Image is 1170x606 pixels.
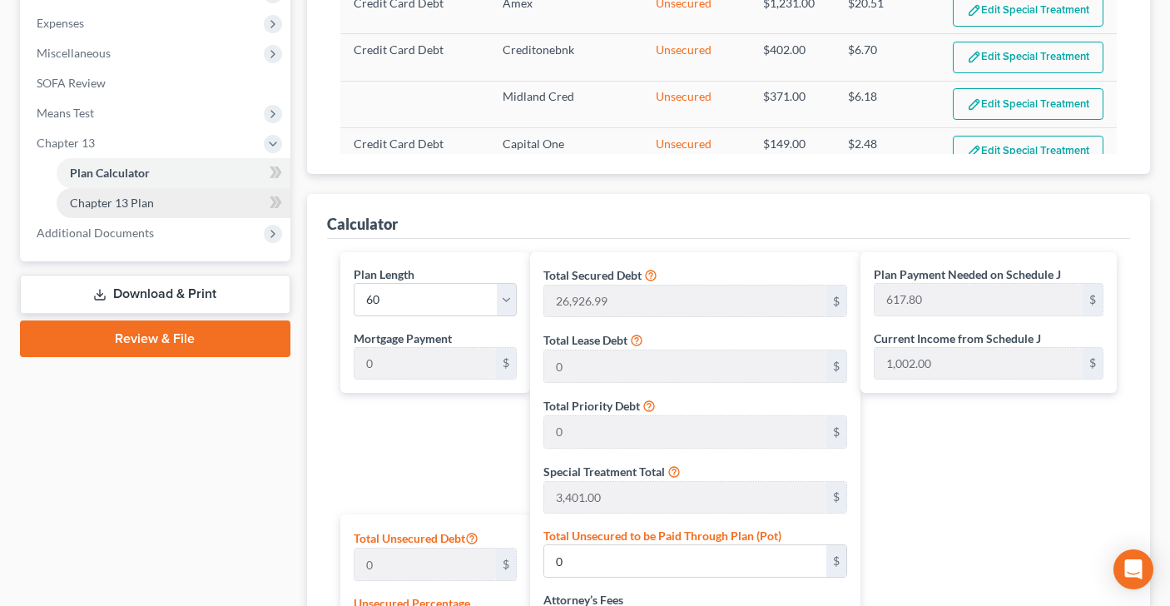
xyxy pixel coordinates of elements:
[875,348,1083,380] input: 0.00
[1083,284,1103,315] div: $
[37,226,154,240] span: Additional Documents
[496,549,516,580] div: $
[1083,348,1103,380] div: $
[37,106,94,120] span: Means Test
[544,545,826,577] input: 0.00
[544,286,826,317] input: 0.00
[835,34,939,81] td: $6.70
[875,284,1083,315] input: 0.00
[543,397,640,415] label: Total Priority Debt
[953,88,1103,120] button: Edit Special Treatment
[750,34,835,81] td: $402.00
[340,34,489,81] td: Credit Card Debt
[23,68,290,98] a: SOFA Review
[967,97,981,112] img: edit-pencil-c1479a1de80d8dea1e2430c2f745a3c6a07e9d7aa2eeffe225670001d78357a8.svg
[544,482,826,514] input: 0.00
[20,275,290,314] a: Download & Print
[543,527,781,544] label: Total Unsecured to be Paid Through Plan (Pot)
[750,128,835,175] td: $149.00
[37,136,95,150] span: Chapter 13
[354,330,452,347] label: Mortgage Payment
[327,214,398,234] div: Calculator
[489,34,642,81] td: Creditonebnk
[826,286,846,317] div: $
[967,3,981,17] img: edit-pencil-c1479a1de80d8dea1e2430c2f745a3c6a07e9d7aa2eeffe225670001d78357a8.svg
[826,350,846,382] div: $
[826,482,846,514] div: $
[826,416,846,448] div: $
[496,348,516,380] div: $
[354,266,414,283] label: Plan Length
[70,196,154,210] span: Chapter 13 Plan
[543,331,627,349] label: Total Lease Debt
[642,81,751,127] td: Unsecured
[70,166,150,180] span: Plan Calculator
[489,81,642,127] td: Midland Cred
[544,416,826,448] input: 0.00
[489,128,642,175] td: Capital One
[340,128,489,175] td: Credit Card Debt
[953,42,1103,73] button: Edit Special Treatment
[642,34,751,81] td: Unsecured
[37,76,106,90] span: SOFA Review
[874,266,1061,283] label: Plan Payment Needed on Schedule J
[57,158,290,188] a: Plan Calculator
[835,128,939,175] td: $2.48
[953,136,1103,167] button: Edit Special Treatment
[57,188,290,218] a: Chapter 13 Plan
[835,81,939,127] td: $6.18
[967,144,981,158] img: edit-pencil-c1479a1de80d8dea1e2430c2f745a3c6a07e9d7aa2eeffe225670001d78357a8.svg
[354,348,496,380] input: 0.00
[1113,549,1153,589] div: Open Intercom Messenger
[354,528,478,548] label: Total Unsecured Debt
[544,350,826,382] input: 0.00
[642,128,751,175] td: Unsecured
[37,16,84,30] span: Expenses
[543,463,665,480] label: Special Treatment Total
[20,320,290,357] a: Review & File
[543,266,642,284] label: Total Secured Debt
[750,81,835,127] td: $371.00
[354,549,496,580] input: 0.00
[826,545,846,577] div: $
[874,330,1041,347] label: Current Income from Schedule J
[967,50,981,64] img: edit-pencil-c1479a1de80d8dea1e2430c2f745a3c6a07e9d7aa2eeffe225670001d78357a8.svg
[37,46,111,60] span: Miscellaneous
